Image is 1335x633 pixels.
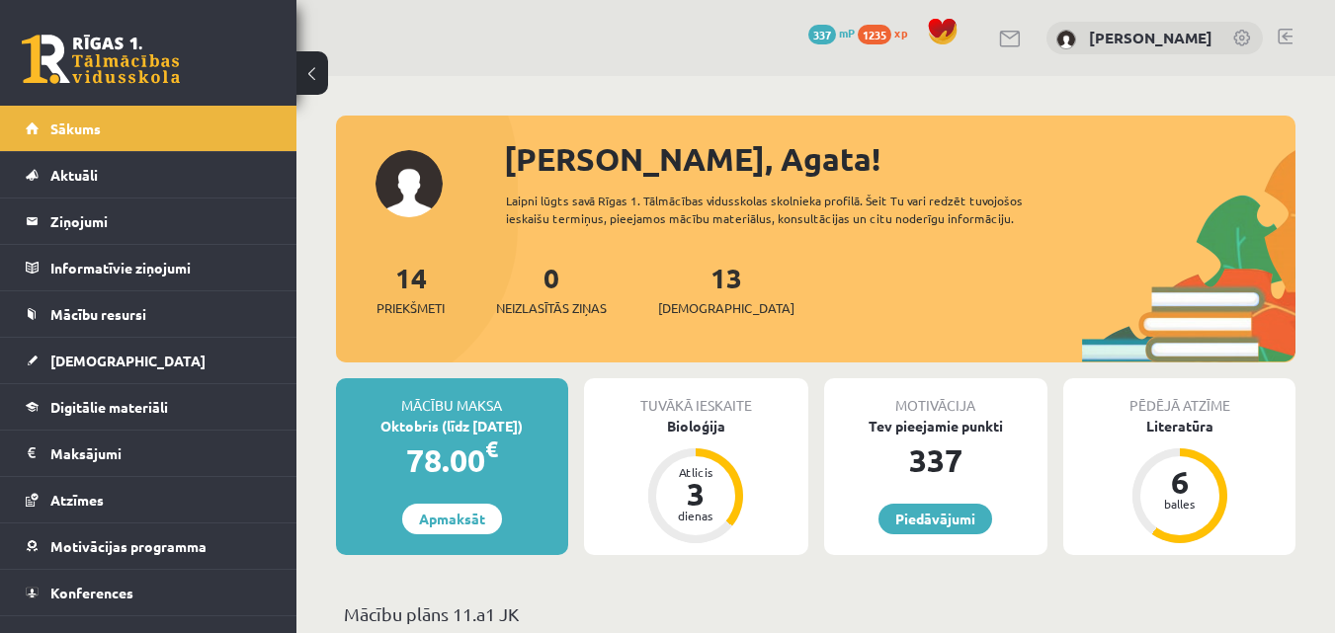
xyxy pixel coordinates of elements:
[1089,28,1212,47] a: [PERSON_NAME]
[1150,466,1210,498] div: 6
[1063,416,1295,546] a: Literatūra 6 balles
[839,25,855,40] span: mP
[1056,30,1076,49] img: Agata Kapisterņicka
[824,416,1048,436] div: Tev pieejamie punkti
[50,119,101,137] span: Sākums
[584,378,808,416] div: Tuvākā ieskaite
[858,25,917,40] a: 1235 xp
[336,436,568,484] div: 78.00
[50,245,272,290] legend: Informatīvie ziņojumi
[666,466,725,478] div: Atlicis
[50,166,98,184] span: Aktuāli
[824,378,1048,416] div: Motivācija
[50,537,207,555] span: Motivācijas programma
[666,510,725,521] div: dienas
[50,584,133,601] span: Konferences
[26,570,272,615] a: Konferences
[504,135,1295,183] div: [PERSON_NAME], Agata!
[50,352,206,369] span: [DEMOGRAPHIC_DATA]
[26,291,272,337] a: Mācību resursi
[50,305,146,323] span: Mācību resursi
[26,431,272,476] a: Maksājumi
[50,398,168,416] span: Digitālie materiāli
[26,106,272,151] a: Sākums
[808,25,855,40] a: 337 mP
[402,504,502,534] a: Apmaksāt
[376,298,445,318] span: Priekšmeti
[1063,416,1295,436] div: Literatūra
[336,378,568,416] div: Mācību maksa
[26,477,272,522] a: Atzīmes
[1150,498,1210,510] div: balles
[824,436,1048,484] div: 337
[26,384,272,430] a: Digitālie materiāli
[50,491,104,509] span: Atzīmes
[485,435,498,463] span: €
[336,416,568,436] div: Oktobris (līdz [DATE])
[658,298,794,318] span: [DEMOGRAPHIC_DATA]
[26,245,272,290] a: Informatīvie ziņojumi
[808,25,836,44] span: 337
[1063,378,1295,416] div: Pēdējā atzīme
[22,35,180,84] a: Rīgas 1. Tālmācības vidusskola
[50,431,272,476] legend: Maksājumi
[894,25,907,40] span: xp
[496,298,607,318] span: Neizlasītās ziņas
[858,25,891,44] span: 1235
[878,504,992,534] a: Piedāvājumi
[496,260,607,318] a: 0Neizlasītās ziņas
[50,198,272,244] legend: Ziņojumi
[26,523,272,569] a: Motivācijas programma
[26,152,272,198] a: Aktuāli
[584,416,808,546] a: Bioloģija Atlicis 3 dienas
[26,338,272,383] a: [DEMOGRAPHIC_DATA]
[584,416,808,436] div: Bioloģija
[658,260,794,318] a: 13[DEMOGRAPHIC_DATA]
[666,478,725,510] div: 3
[506,192,1082,227] div: Laipni lūgts savā Rīgas 1. Tālmācības vidusskolas skolnieka profilā. Šeit Tu vari redzēt tuvojošo...
[376,260,445,318] a: 14Priekšmeti
[344,600,1288,627] p: Mācību plāns 11.a1 JK
[26,198,272,244] a: Ziņojumi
